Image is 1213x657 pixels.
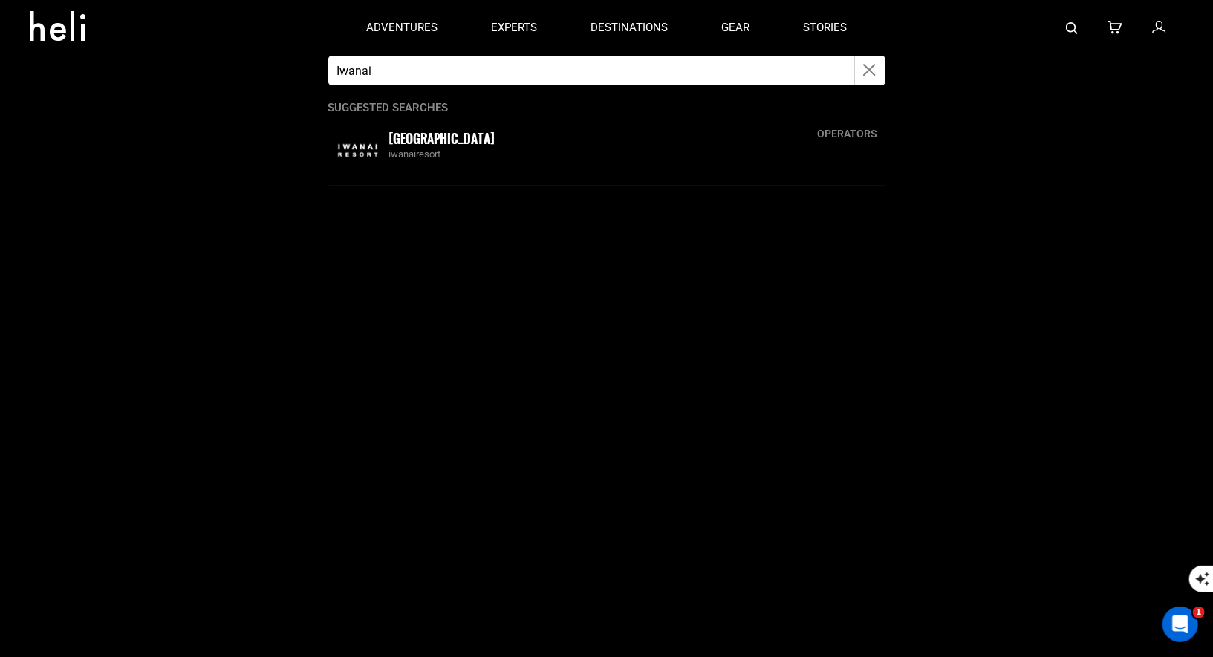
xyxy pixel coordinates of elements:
p: experts [491,20,537,36]
p: destinations [591,20,668,36]
div: operators [810,126,885,141]
p: adventures [366,20,438,36]
small: [GEOGRAPHIC_DATA] [389,129,495,148]
div: iwanairesort [389,148,880,162]
p: Suggested Searches [328,100,885,116]
img: search-bar-icon.svg [1066,22,1078,34]
iframe: Intercom live chat [1162,607,1198,642]
img: images [334,130,382,171]
input: Search by Sport, Trip or Operator [328,56,855,85]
